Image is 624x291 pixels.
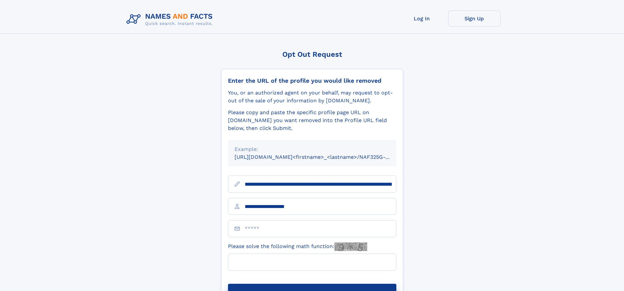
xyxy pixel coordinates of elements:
[228,89,396,105] div: You, or an authorized agent on your behalf, may request to opt-out of the sale of your informatio...
[228,242,367,251] label: Please solve the following math function:
[448,10,501,27] a: Sign Up
[124,10,218,28] img: Logo Names and Facts
[396,10,448,27] a: Log In
[235,145,390,153] div: Example:
[228,109,396,132] div: Please copy and paste the specific profile page URL on [DOMAIN_NAME] you want removed into the Pr...
[228,77,396,84] div: Enter the URL of the profile you would like removed
[235,154,409,160] small: [URL][DOMAIN_NAME]<firstname>_<lastname>/NAF325G-xxxxxxxx
[221,50,403,58] div: Opt Out Request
